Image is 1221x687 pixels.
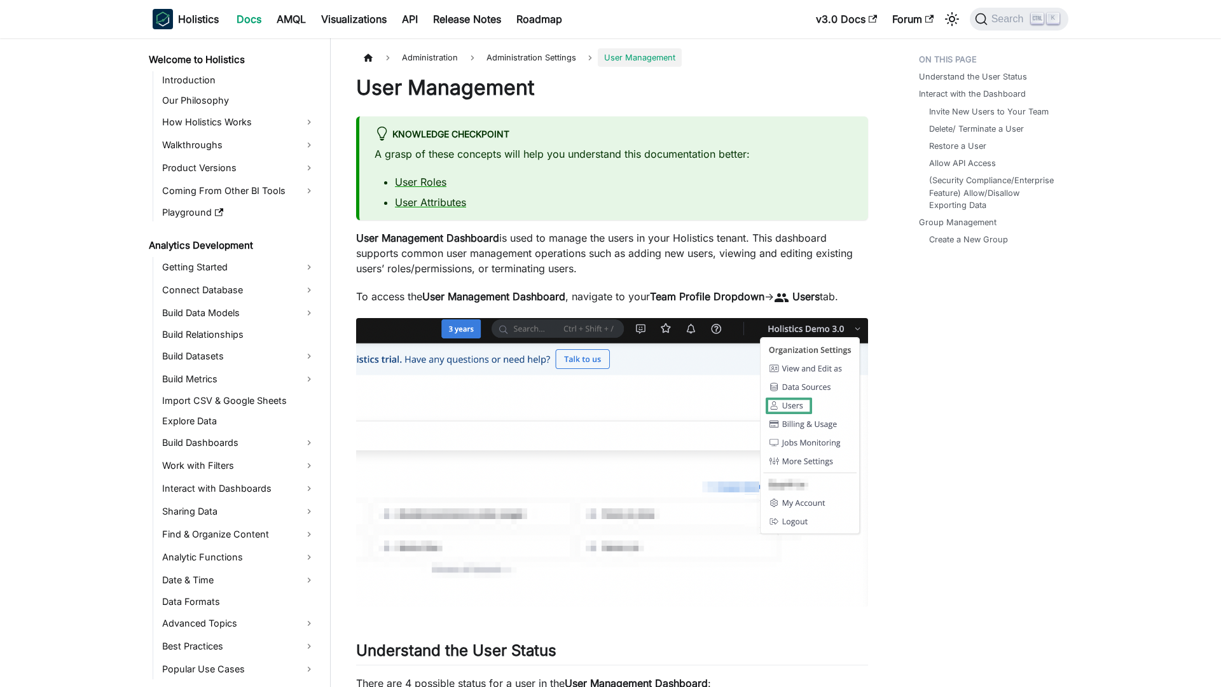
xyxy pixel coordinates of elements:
[314,9,394,29] a: Visualizations
[774,290,789,305] span: people
[178,11,219,27] b: Holistics
[158,392,319,410] a: Import CSV & Google Sheets
[158,547,319,567] a: Analytic Functions
[375,146,853,162] p: A grasp of these concepts will help you understand this documentation better:
[158,303,319,323] a: Build Data Models
[375,127,853,143] div: Knowledge Checkpoint
[356,48,868,67] nav: Breadcrumbs
[395,196,466,209] a: User Attributes
[158,257,319,277] a: Getting Started
[158,135,319,155] a: Walkthroughs
[158,346,319,366] a: Build Datasets
[145,237,319,254] a: Analytics Development
[929,174,1056,211] a: (Security Compliance/Enterprise Feature) Allow/Disallow Exporting Data
[422,290,565,303] strong: User Management Dashboard
[988,13,1031,25] span: Search
[145,51,319,69] a: Welcome to Holistics
[970,8,1068,31] button: Search (Ctrl+K)
[356,75,868,101] h1: User Management
[919,88,1026,100] a: Interact with the Dashboard
[929,233,1008,246] a: Create a New Group
[919,71,1027,83] a: Understand the User Status
[396,48,464,67] span: Administration
[229,9,269,29] a: Docs
[158,636,319,656] a: Best Practices
[356,230,868,276] p: is used to manage the users in your Holistics tenant. This dashboard supports common user managem...
[356,641,868,665] h2: Understand the User Status
[158,524,319,545] a: Find & Organize Content
[158,570,319,590] a: Date & Time
[929,157,996,169] a: Allow API Access
[885,9,941,29] a: Forum
[356,232,499,244] strong: User Management Dashboard
[158,112,319,132] a: How Holistics Works
[158,71,319,89] a: Introduction
[929,123,1024,135] a: Delete/ Terminate a User
[158,433,319,453] a: Build Dashboards
[942,9,962,29] button: Switch between dark and light mode (currently light mode)
[480,48,583,67] span: Administration Settings
[153,9,219,29] a: HolisticsHolistics
[158,158,319,178] a: Product Versions
[509,9,570,29] a: Roadmap
[395,176,446,188] a: User Roles
[158,593,319,611] a: Data Formats
[158,501,319,522] a: Sharing Data
[158,412,319,430] a: Explore Data
[158,478,319,499] a: Interact with Dashboards
[158,659,319,679] a: Popular Use Cases
[158,280,319,300] a: Connect Database
[919,216,997,228] a: Group Management
[158,204,319,221] a: Playground
[158,369,319,389] a: Build Metrics
[356,48,380,67] a: Home page
[140,38,331,687] nav: Docs sidebar
[158,92,319,109] a: Our Philosophy
[1047,13,1059,24] kbd: K
[356,289,868,305] p: To access the , navigate to your -> tab.
[598,48,682,67] span: User Management
[394,9,425,29] a: API
[153,9,173,29] img: Holistics
[158,613,319,634] a: Advanced Topics
[929,140,986,152] a: Restore a User
[158,326,319,343] a: Build Relationships
[425,9,509,29] a: Release Notes
[158,181,319,201] a: Coming From Other BI Tools
[929,106,1049,118] a: Invite New Users to Your Team
[792,290,820,303] strong: Users
[158,455,319,476] a: Work with Filters
[269,9,314,29] a: AMQL
[808,9,885,29] a: v3.0 Docs
[650,290,764,303] strong: Team Profile Dropdown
